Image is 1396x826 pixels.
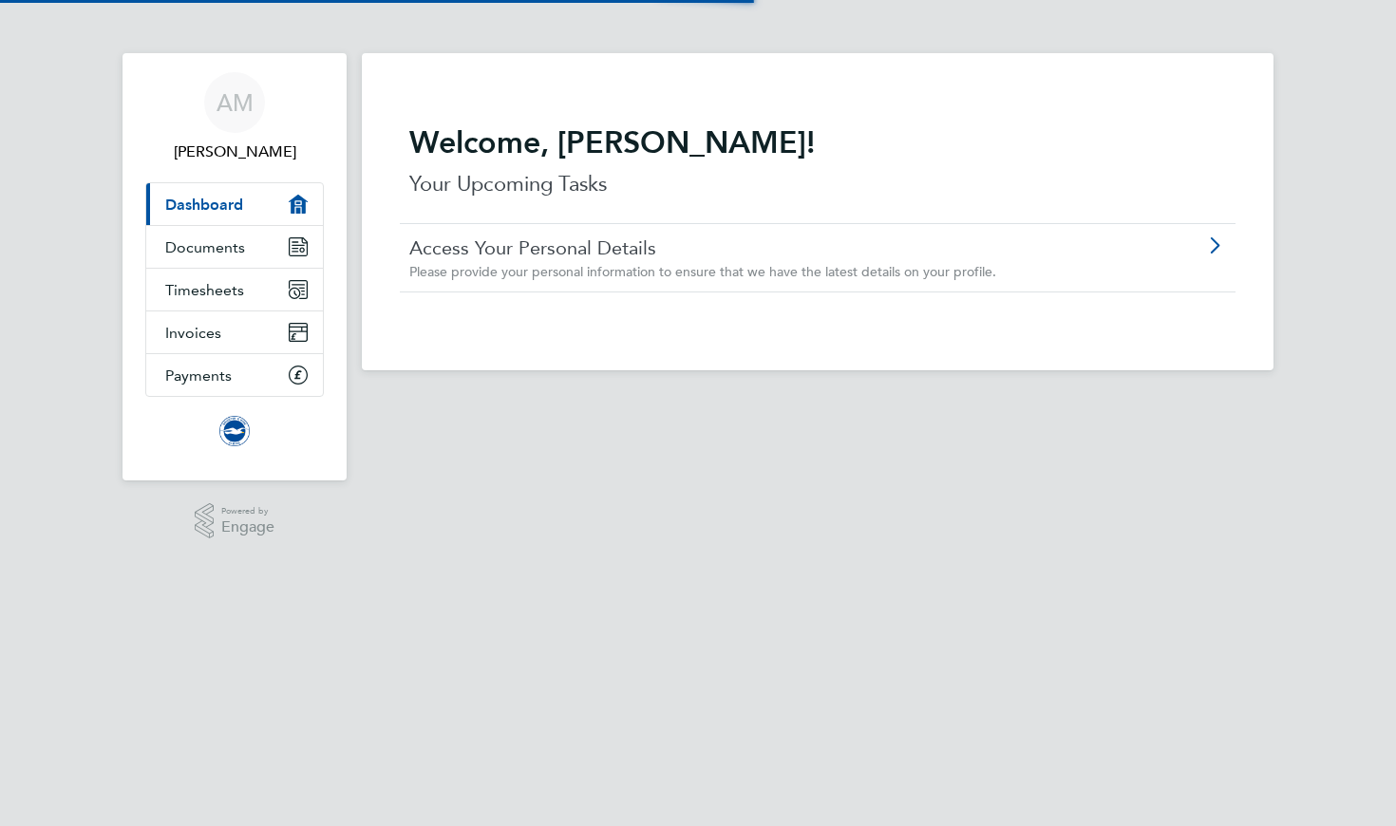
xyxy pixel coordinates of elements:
[145,72,324,163] a: AM[PERSON_NAME]
[221,503,274,519] span: Powered by
[409,169,1226,199] p: Your Upcoming Tasks
[146,311,323,353] a: Invoices
[146,226,323,268] a: Documents
[409,123,1226,161] h2: Welcome, [PERSON_NAME]!
[165,238,245,256] span: Documents
[165,196,243,214] span: Dashboard
[219,416,250,446] img: brightonandhovealbion-logo-retina.png
[165,324,221,342] span: Invoices
[146,269,323,310] a: Timesheets
[409,235,1119,260] a: Access Your Personal Details
[145,416,324,446] a: Go to home page
[146,183,323,225] a: Dashboard
[146,354,323,396] a: Payments
[145,141,324,163] span: Arthur Mccall
[217,90,254,115] span: AM
[409,263,996,280] span: Please provide your personal information to ensure that we have the latest details on your profile.
[165,281,244,299] span: Timesheets
[221,519,274,535] span: Engage
[165,366,232,385] span: Payments
[195,503,275,539] a: Powered byEngage
[123,53,347,480] nav: Main navigation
